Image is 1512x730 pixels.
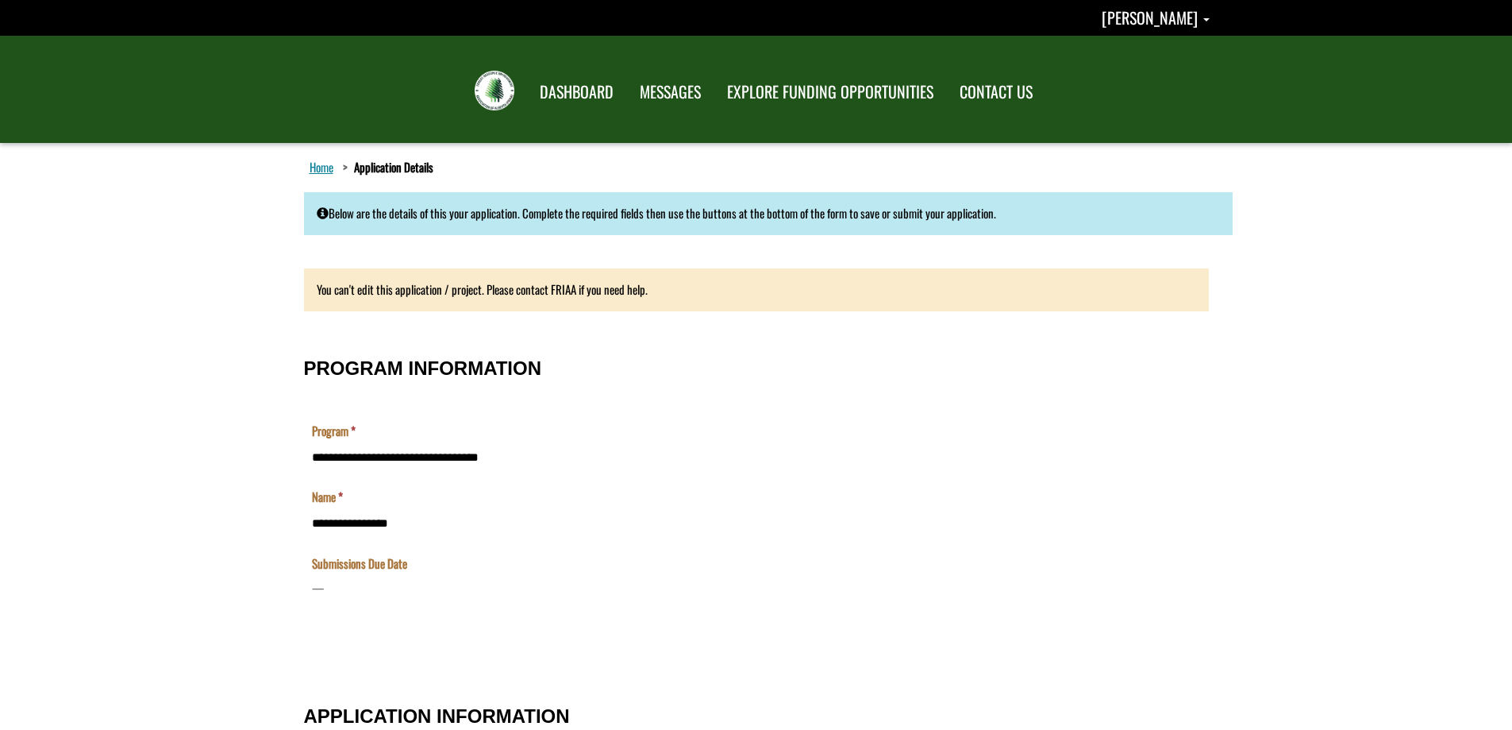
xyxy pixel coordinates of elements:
span: [PERSON_NAME] [1102,6,1198,29]
nav: Main Navigation [525,68,1045,112]
h3: APPLICATION INFORMATION [304,706,1209,727]
label: Submissions Due Date [4,133,99,149]
fieldset: PROGRAM INFORMATION [304,342,1209,674]
a: Home [306,156,337,177]
textarea: Acknowledgement [4,21,766,98]
h3: PROGRAM INFORMATION [304,358,1209,379]
div: Below are the details of this your application. Complete the required fields then use the buttons... [304,192,1233,234]
li: Application Details [339,159,433,176]
a: DASHBOARD [528,72,625,112]
a: Kristen Milne [1102,6,1210,29]
label: The name of the custom entity. [4,66,35,83]
input: Program is a required field. [4,21,766,48]
img: FRIAA Submissions Portal [475,71,514,110]
input: Name [4,87,766,115]
a: CONTACT US [948,72,1045,112]
a: EXPLORE FUNDING OPPORTUNITIES [715,72,945,112]
div: You can't edit this application / project. Please contact FRIAA if you need help. [304,268,1209,311]
a: MESSAGES [628,72,713,112]
div: — [4,156,16,173]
